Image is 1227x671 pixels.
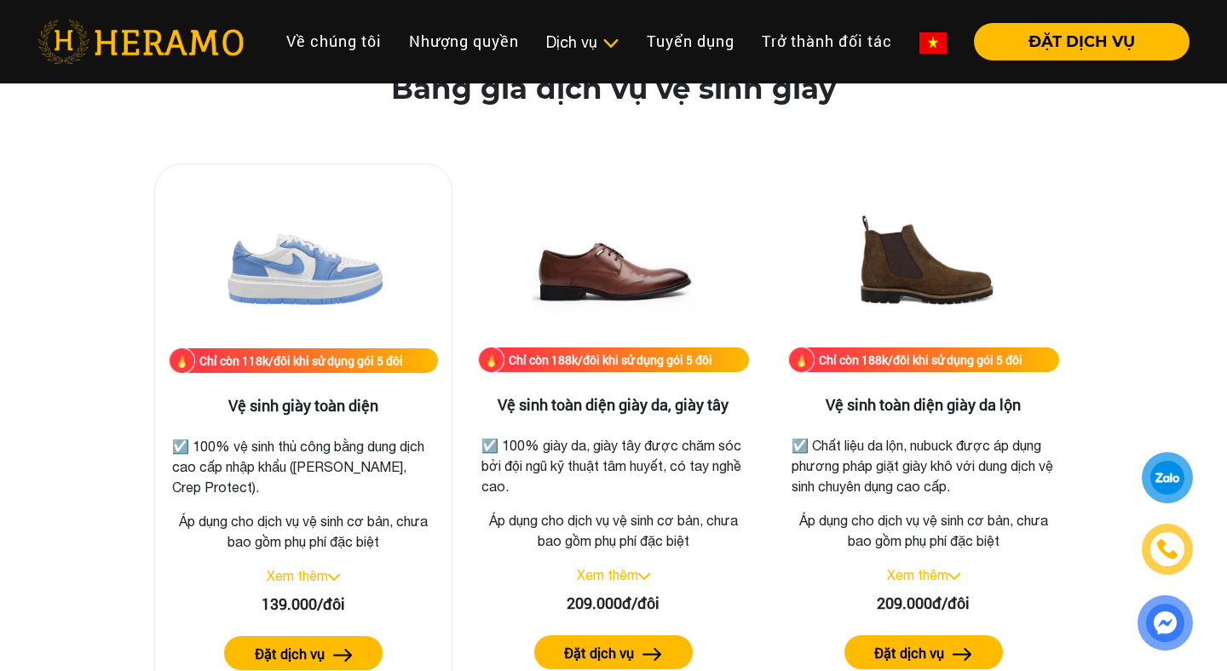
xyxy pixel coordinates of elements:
div: Chỉ còn 118k/đôi khi sử dụng gói 5 đôi [199,352,403,370]
a: Nhượng quyền [395,23,533,60]
img: fire.png [788,347,815,373]
p: ☑️ 100% giày da, giày tây được chăm sóc bởi đội ngũ kỹ thuật tâm huyết, có tay nghề cao. [481,435,746,496]
div: Chỉ còn 188k/đôi khi sử dụng gói 5 đôi [509,351,712,369]
a: ĐẶT DỊCH VỤ [960,34,1190,49]
div: 209.000đ/đôi [478,592,749,615]
a: Xem thêm [577,567,638,582]
img: arrow_down.svg [328,574,340,581]
img: vn-flag.png [919,32,947,54]
img: phone-icon [1158,540,1178,559]
a: Xem thêm [267,568,328,583]
h2: Bảng giá dịch vụ vệ sinh giày [391,72,836,106]
img: fire.png [169,347,195,374]
div: Chỉ còn 188k/đôi khi sử dụng gói 5 đôi [819,351,1022,369]
a: Trở thành đối tác [748,23,906,60]
p: ☑️ Chất liệu da lộn, nubuck được áp dụng phương pháp giặt giày khô với dung dịch vệ sinh chuyên d... [792,435,1056,496]
a: Xem thêm [887,567,948,582]
h3: Vệ sinh giày toàn diện [169,397,438,416]
img: Vệ sinh giày toàn diện [218,178,389,348]
div: 209.000đ/đôi [788,592,1059,615]
img: arrow [333,649,353,662]
div: 139.000/đôi [169,593,438,616]
a: Đặt dịch vụ arrow [169,636,438,670]
a: Tuyển dụng [633,23,748,60]
button: Đặt dịch vụ [224,636,383,670]
a: phone-icon [1144,526,1190,572]
img: Vệ sinh toàn diện giày da, giày tây [528,177,699,347]
p: ☑️ 100% vệ sinh thủ công bằng dung dịch cao cấp nhập khẩu ([PERSON_NAME], Crep Protect). [172,436,435,497]
div: Dịch vụ [546,31,619,54]
button: Đặt dịch vụ [534,635,693,669]
label: Đặt dịch vụ [564,643,634,663]
img: arrow_down.svg [638,573,650,580]
a: Đặt dịch vụ arrow [478,635,749,669]
p: Áp dụng cho dịch vụ vệ sinh cơ bản, chưa bao gồm phụ phí đặc biệt [169,511,438,552]
label: Đặt dịch vụ [874,643,944,663]
button: ĐẶT DỊCH VỤ [974,23,1190,60]
img: arrow [953,648,972,661]
h3: Vệ sinh toàn diện giày da, giày tây [478,396,749,415]
img: arrow [642,648,662,661]
h3: Vệ sinh toàn diện giày da lộn [788,396,1059,415]
label: Đặt dịch vụ [255,644,325,664]
a: Đặt dịch vụ arrow [788,635,1059,669]
a: Về chúng tôi [273,23,395,60]
p: Áp dụng cho dịch vụ vệ sinh cơ bản, chưa bao gồm phụ phí đặc biệt [478,510,749,551]
img: Vệ sinh toàn diện giày da lộn [838,177,1009,347]
img: fire.png [478,347,504,373]
img: subToggleIcon [602,35,619,52]
img: heramo-logo.png [37,20,244,64]
img: arrow_down.svg [948,573,960,580]
p: Áp dụng cho dịch vụ vệ sinh cơ bản, chưa bao gồm phụ phí đặc biệt [788,510,1059,551]
button: Đặt dịch vụ [844,635,1003,669]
